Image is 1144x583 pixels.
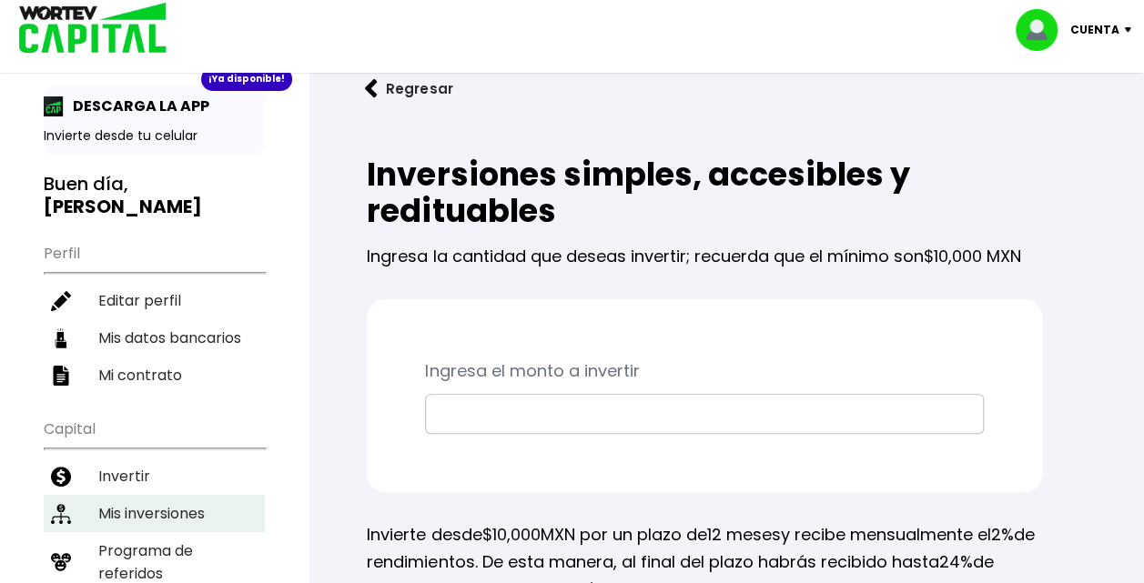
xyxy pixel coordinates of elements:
div: ¡Ya disponible! [201,67,292,91]
a: Invertir [44,457,265,495]
span: 12 meses [706,523,780,546]
img: editar-icon.952d3147.svg [51,291,71,311]
img: inversiones-icon.6695dc30.svg [51,504,71,524]
img: contrato-icon.f2db500c.svg [51,366,71,386]
img: app-icon [44,96,64,116]
p: Ingresa la cantidad que deseas invertir; recuerda que el mínimo son [367,229,1042,270]
a: flecha izquierdaRegresar [338,65,1115,113]
img: icon-down [1119,27,1144,33]
a: Mi contrato [44,357,265,394]
p: Cuenta [1070,16,1119,44]
span: $10,000 [481,523,540,546]
b: [PERSON_NAME] [44,194,202,219]
img: invertir-icon.b3b967d7.svg [51,467,71,487]
img: profile-image [1016,9,1070,51]
p: DESCARGA LA APP [64,95,209,117]
img: datos-icon.10cf9172.svg [51,328,71,348]
span: 2% [990,523,1013,546]
img: recomiendanos-icon.9b8e9327.svg [51,552,71,572]
p: Ingresa el monto a invertir [425,357,984,385]
h2: Inversiones simples, accesibles y redituables [367,156,1042,229]
a: Mis inversiones [44,495,265,532]
h3: Buen día, [44,173,265,218]
ul: Perfil [44,233,265,394]
a: Mis datos bancarios [44,319,265,357]
a: Editar perfil [44,282,265,319]
button: Regresar [338,65,480,113]
span: $10,000 MXN [923,245,1020,267]
img: flecha izquierda [365,79,378,98]
p: Invierte desde tu celular [44,126,265,146]
span: 24% [938,550,972,573]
